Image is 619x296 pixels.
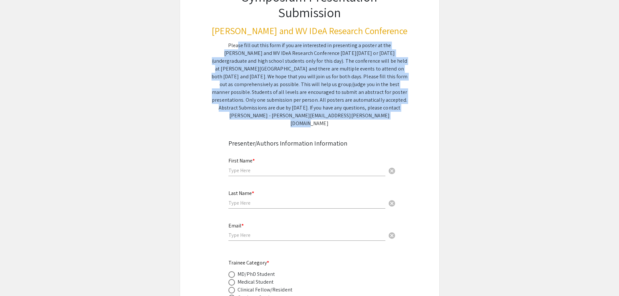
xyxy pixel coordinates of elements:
div: Medical Student [238,278,274,286]
button: Clear [385,196,398,209]
mat-label: Last Name [228,190,254,197]
div: Please fill out this form if you are interested in presenting a poster at the [PERSON_NAME] and W... [212,42,408,127]
button: Clear [385,229,398,242]
div: MD/PhD Student [238,270,275,278]
input: Type Here [228,199,385,206]
span: cancel [388,232,396,239]
input: Type Here [228,167,385,174]
div: Presenter/Authors Information Information [228,138,391,148]
span: cancel [388,167,396,175]
mat-label: Email [228,222,244,229]
h3: [PERSON_NAME] and WV IDeA Research Conference [212,25,408,36]
div: Clinical Fellow/Resident [238,286,292,294]
mat-label: Trainee Category [228,259,269,266]
input: Type Here [228,232,385,238]
span: cancel [388,199,396,207]
mat-label: First Name [228,157,255,164]
button: Clear [385,164,398,177]
iframe: Chat [5,267,28,291]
